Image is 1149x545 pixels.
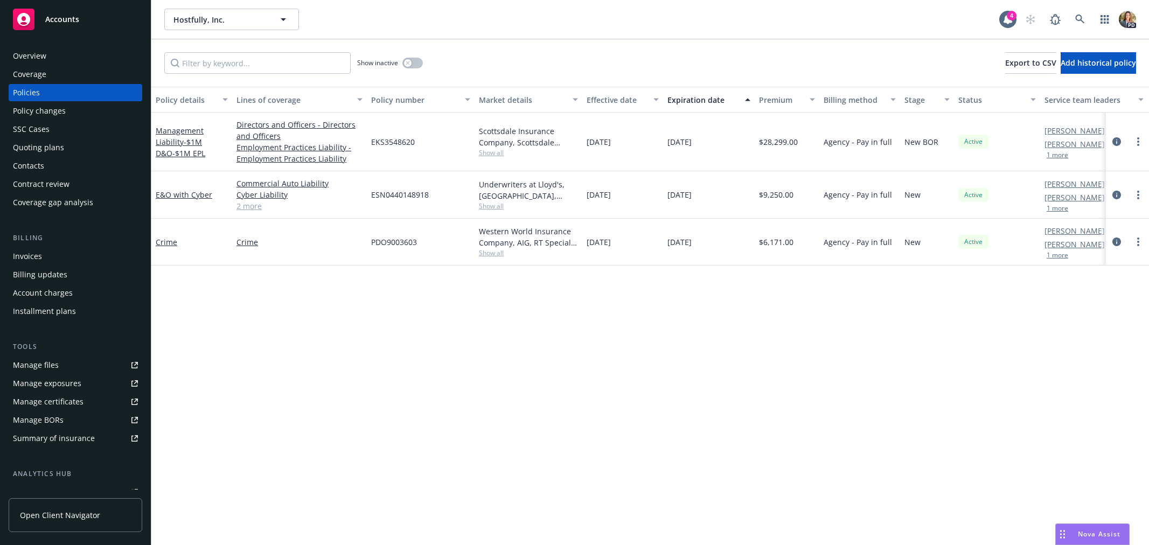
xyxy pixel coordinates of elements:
div: Manage certificates [13,393,83,410]
a: Manage certificates [9,393,142,410]
div: Premium [759,94,803,106]
span: Nova Assist [1078,529,1120,539]
button: Hostfully, Inc. [164,9,299,30]
a: 2 more [236,200,363,212]
div: Policy details [156,94,216,106]
button: Premium [755,87,819,113]
span: Export to CSV [1005,58,1056,68]
button: 1 more [1047,252,1068,258]
a: Policies [9,84,142,101]
a: Cyber Liability [236,189,363,200]
div: Lines of coverage [236,94,351,106]
input: Filter by keyword... [164,52,351,74]
span: Agency - Pay in full [824,136,892,148]
button: 1 more [1047,152,1068,158]
div: Service team leaders [1044,94,1132,106]
a: circleInformation [1110,235,1123,248]
span: Add historical policy [1061,58,1136,68]
span: Agency - Pay in full [824,189,892,200]
a: [PERSON_NAME] [1044,178,1105,190]
a: more [1132,188,1145,201]
a: Quoting plans [9,139,142,156]
a: Coverage gap analysis [9,194,142,211]
div: Western World Insurance Company, AIG, RT Specialty Insurance Services, LLC (RSG Specialty, LLC) [479,226,578,248]
a: Commercial Auto Liability [236,178,363,189]
div: Contract review [13,176,69,193]
a: Manage BORs [9,411,142,429]
span: Show all [479,201,578,211]
div: Overview [13,47,46,65]
button: Stage [900,87,954,113]
span: Show all [479,248,578,257]
a: more [1132,135,1145,148]
div: Policy changes [13,102,66,120]
a: Switch app [1094,9,1116,30]
div: Manage exposures [13,375,81,392]
div: Underwriters at Lloyd's, [GEOGRAPHIC_DATA], [PERSON_NAME] of [GEOGRAPHIC_DATA], CFC Underwriting,... [479,179,578,201]
button: Expiration date [663,87,755,113]
a: [PERSON_NAME] [1044,125,1105,136]
a: [PERSON_NAME] [1044,225,1105,236]
span: $28,299.00 [759,136,798,148]
div: Policies [13,84,40,101]
span: Accounts [45,15,79,24]
div: Summary of insurance [13,430,95,447]
button: Policy number [367,87,475,113]
span: Show all [479,148,578,157]
a: Manage exposures [9,375,142,392]
button: Add historical policy [1061,52,1136,74]
div: Effective date [587,94,647,106]
a: [PERSON_NAME] [1044,192,1105,203]
a: Search [1069,9,1091,30]
div: Analytics hub [9,469,142,479]
div: Expiration date [667,94,739,106]
a: Loss summary generator [9,484,142,501]
span: New [904,189,921,200]
span: [DATE] [667,236,692,248]
button: Lines of coverage [232,87,367,113]
a: Management Liability [156,125,205,158]
div: Stage [904,94,938,106]
a: Directors and Officers - Directors and Officers [236,119,363,142]
a: circleInformation [1110,135,1123,148]
a: SSC Cases [9,121,142,138]
button: Market details [475,87,582,113]
button: Billing method [819,87,900,113]
a: Account charges [9,284,142,302]
button: Status [954,87,1040,113]
span: [DATE] [667,136,692,148]
button: Service team leaders [1040,87,1148,113]
span: [DATE] [667,189,692,200]
a: E&O with Cyber [156,190,212,200]
span: PDO9003603 [371,236,417,248]
div: Billing updates [13,266,67,283]
div: Scottsdale Insurance Company, Scottsdale Insurance Company (Nationwide), RT Specialty Insurance S... [479,125,578,148]
button: 1 more [1047,205,1068,212]
span: Open Client Navigator [20,509,100,521]
a: [PERSON_NAME] [1044,239,1105,250]
button: Nova Assist [1055,523,1130,545]
a: Crime [236,236,363,248]
div: Installment plans [13,303,76,320]
a: Contract review [9,176,142,193]
div: Quoting plans [13,139,64,156]
div: Billing [9,233,142,243]
a: more [1132,235,1145,248]
span: $6,171.00 [759,236,793,248]
span: ESN0440148918 [371,189,429,200]
span: [DATE] [587,236,611,248]
a: Overview [9,47,142,65]
a: circleInformation [1110,188,1123,201]
a: Invoices [9,248,142,265]
span: [DATE] [587,136,611,148]
a: Contacts [9,157,142,174]
button: Policy details [151,87,232,113]
div: Tools [9,341,142,352]
a: Installment plans [9,303,142,320]
span: [DATE] [587,189,611,200]
div: Manage BORs [13,411,64,429]
span: Active [963,137,984,146]
span: New BOR [904,136,938,148]
a: Report a Bug [1044,9,1066,30]
a: Crime [156,237,177,247]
